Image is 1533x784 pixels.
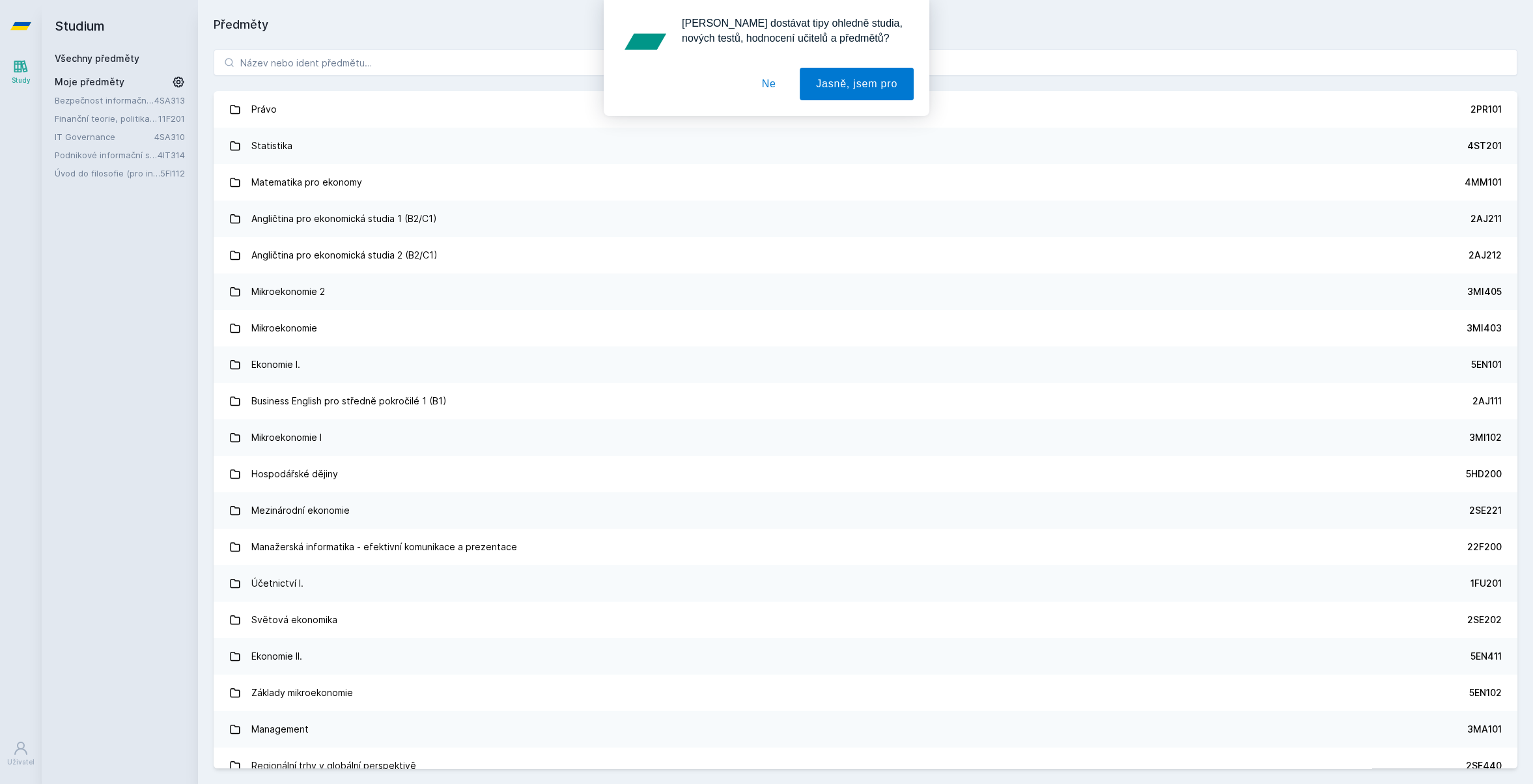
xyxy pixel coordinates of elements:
[214,164,1517,201] a: Matematika pro ekonomy 4MM101
[160,168,185,178] a: 5FI112
[55,148,158,161] a: Podnikové informační systémy
[214,529,1517,565] a: Manažerská informatika - efektivní komunikace a prezentace 22F200
[158,150,185,160] a: 4IT314
[251,315,317,341] div: Mikroekonomie
[214,237,1517,273] a: Angličtina pro ekonomická studia 2 (B2/C1) 2AJ212
[251,206,437,232] div: Angličtina pro ekonomická studia 1 (B2/C1)
[214,675,1517,711] a: Základy mikroekonomie 5EN102
[154,132,185,142] a: 4SA310
[251,242,438,268] div: Angličtina pro ekonomická studia 2 (B2/C1)
[3,734,39,774] a: Uživatel
[158,113,185,124] a: 11F201
[671,16,914,46] div: [PERSON_NAME] dostávat tipy ohledně studia, nových testů, hodnocení učitelů a předmětů?
[1469,249,1502,262] div: 2AJ212
[7,757,35,767] div: Uživatel
[1469,686,1502,699] div: 5EN102
[214,748,1517,784] a: Regionální trhy v globální perspektivě 2SE440
[251,133,292,159] div: Statistika
[251,425,322,451] div: Mikroekonomie I
[1467,139,1502,152] div: 4ST201
[214,201,1517,237] a: Angličtina pro ekonomická studia 1 (B2/C1) 2AJ211
[251,680,353,706] div: Základy mikroekonomie
[251,753,416,779] div: Regionální trhy v globální perspektivě
[1466,468,1502,481] div: 5HD200
[251,388,447,414] div: Business English pro středně pokročilé 1 (B1)
[214,383,1517,419] a: Business English pro středně pokročilé 1 (B1) 2AJ111
[1466,759,1502,772] div: 2SE440
[214,492,1517,529] a: Mezinárodní ekonomie 2SE221
[214,310,1517,346] a: Mikroekonomie 3MI403
[55,167,160,180] a: Úvod do filosofie (pro informatiky)
[251,352,300,378] div: Ekonomie I.
[55,112,158,125] a: Finanční teorie, politika a instituce
[251,497,350,524] div: Mezinárodní ekonomie
[1470,650,1502,663] div: 5EN411
[214,346,1517,383] a: Ekonomie I. 5EN101
[1467,540,1502,553] div: 22F200
[1470,212,1502,225] div: 2AJ211
[251,607,337,633] div: Světová ekonomika
[1467,723,1502,736] div: 3MA101
[746,68,793,100] button: Ne
[214,565,1517,602] a: Účetnictví I. 1FU201
[251,716,309,742] div: Management
[214,638,1517,675] a: Ekonomie II. 5EN411
[214,456,1517,492] a: Hospodářské dějiny 5HD200
[619,16,671,68] img: notification icon
[1467,322,1502,335] div: 3MI403
[214,419,1517,456] a: Mikroekonomie I 3MI102
[251,643,302,669] div: Ekonomie II.
[214,128,1517,164] a: Statistika 4ST201
[1465,176,1502,189] div: 4MM101
[1470,577,1502,590] div: 1FU201
[1471,358,1502,371] div: 5EN101
[251,461,338,487] div: Hospodářské dějiny
[1469,504,1502,517] div: 2SE221
[1472,395,1502,408] div: 2AJ111
[251,169,362,195] div: Matematika pro ekonomy
[1467,285,1502,298] div: 3MI405
[55,130,154,143] a: IT Governance
[214,711,1517,748] a: Management 3MA101
[800,68,914,100] button: Jasně, jsem pro
[1467,613,1502,626] div: 2SE202
[251,534,517,560] div: Manažerská informatika - efektivní komunikace a prezentace
[1469,431,1502,444] div: 3MI102
[214,273,1517,310] a: Mikroekonomie 2 3MI405
[251,279,325,305] div: Mikroekonomie 2
[214,602,1517,638] a: Světová ekonomika 2SE202
[251,570,303,596] div: Účetnictví I.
